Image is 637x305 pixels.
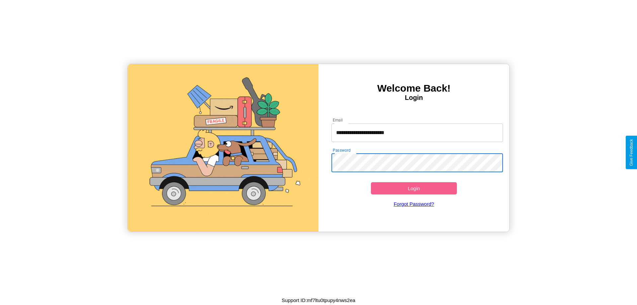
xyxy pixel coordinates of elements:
[333,117,343,123] label: Email
[318,94,509,102] h4: Login
[318,83,509,94] h3: Welcome Back!
[328,194,500,213] a: Forgot Password?
[333,147,350,153] label: Password
[128,64,318,232] img: gif
[371,182,457,194] button: Login
[629,139,634,166] div: Give Feedback
[282,296,355,305] p: Support ID: mf7ltu0tpupy4nws2ea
